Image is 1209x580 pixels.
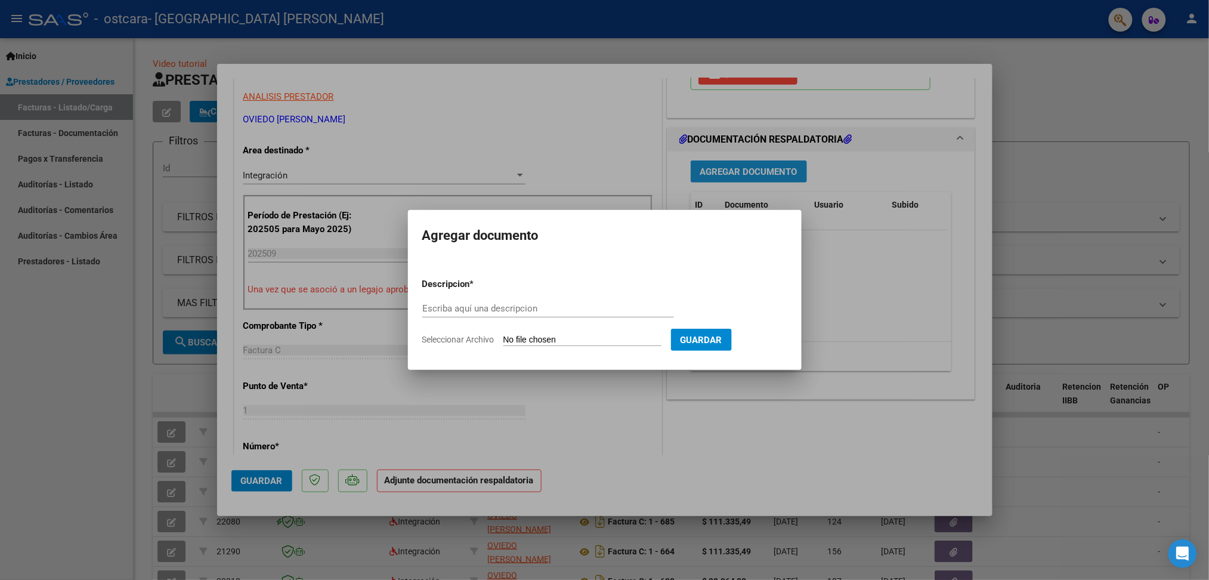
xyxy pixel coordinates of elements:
span: Guardar [681,335,722,345]
div: Open Intercom Messenger [1168,539,1197,568]
h2: Agregar documento [422,224,787,247]
button: Guardar [671,329,732,351]
span: Seleccionar Archivo [422,335,494,344]
p: Descripcion [422,277,532,291]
